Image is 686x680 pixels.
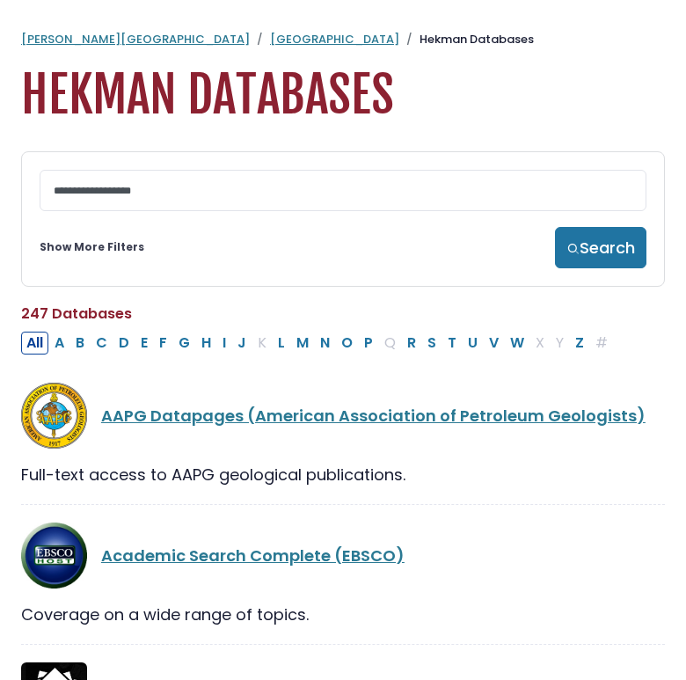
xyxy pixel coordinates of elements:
[422,332,442,355] button: Filter Results S
[101,545,405,567] a: Academic Search Complete (EBSCO)
[40,239,144,255] a: Show More Filters
[21,303,132,324] span: 247 Databases
[484,332,504,355] button: Filter Results V
[21,332,48,355] button: All
[399,31,534,48] li: Hekman Databases
[463,332,483,355] button: Filter Results U
[173,332,195,355] button: Filter Results G
[135,332,153,355] button: Filter Results E
[217,332,231,355] button: Filter Results I
[570,332,589,355] button: Filter Results Z
[232,332,252,355] button: Filter Results J
[49,332,69,355] button: Filter Results A
[555,227,646,268] button: Search
[40,170,646,211] input: Search database by title or keyword
[91,332,113,355] button: Filter Results C
[336,332,358,355] button: Filter Results O
[315,332,335,355] button: Filter Results N
[21,31,250,48] a: [PERSON_NAME][GEOGRAPHIC_DATA]
[21,603,665,626] div: Coverage on a wide range of topics.
[113,332,135,355] button: Filter Results D
[101,405,646,427] a: AAPG Datapages (American Association of Petroleum Geologists)
[21,463,665,486] div: Full-text access to AAPG geological publications.
[21,31,665,48] nav: breadcrumb
[270,31,399,48] a: [GEOGRAPHIC_DATA]
[359,332,378,355] button: Filter Results P
[21,331,615,353] div: Alpha-list to filter by first letter of database name
[291,332,314,355] button: Filter Results M
[273,332,290,355] button: Filter Results L
[442,332,462,355] button: Filter Results T
[21,66,665,125] h1: Hekman Databases
[505,332,529,355] button: Filter Results W
[70,332,90,355] button: Filter Results B
[154,332,172,355] button: Filter Results F
[196,332,216,355] button: Filter Results H
[402,332,421,355] button: Filter Results R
